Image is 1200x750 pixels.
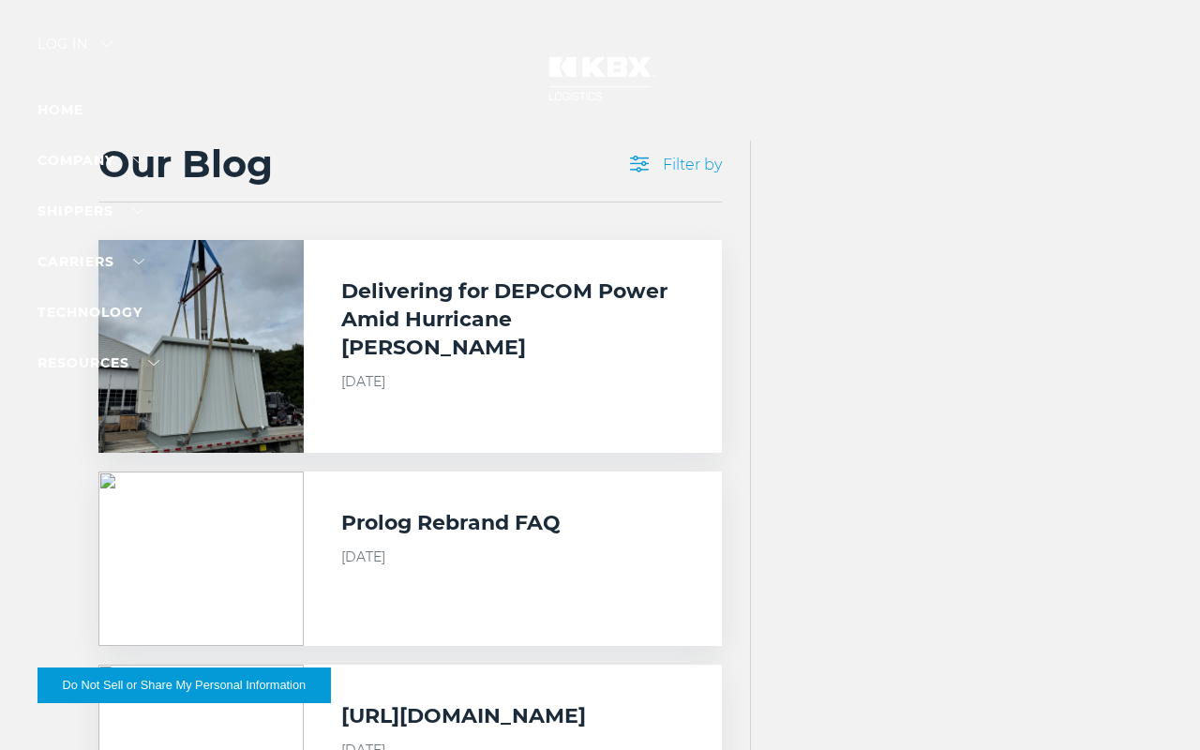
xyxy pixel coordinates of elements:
span: [DATE] [341,547,683,567]
a: Company [37,152,144,169]
h3: Delivering for DEPCOM Power Amid Hurricane [PERSON_NAME] [341,277,683,362]
img: arrow [101,41,112,47]
a: Technology [37,304,142,321]
div: Log in [37,37,112,65]
span: [DATE] [341,371,683,392]
a: Prolog Rebrand FAQ [DATE] [98,472,722,646]
a: RESOURCES [37,354,159,371]
h3: Prolog Rebrand FAQ [341,509,561,537]
a: Home [37,101,83,118]
img: filter [630,156,649,172]
span: Filter by [630,156,722,173]
a: Carriers [37,253,144,270]
iframe: Chat Widget [1106,660,1200,750]
h3: [URL][DOMAIN_NAME] [341,702,586,730]
button: Do Not Sell or Share My Personal Information [37,667,331,703]
img: Delivering for DEPCOM Amid Hurricane Milton [98,240,304,453]
img: kbx logo [530,37,670,120]
a: SHIPPERS [37,202,143,219]
a: Delivering for DEPCOM Amid Hurricane Milton Delivering for DEPCOM Power Amid Hurricane [PERSON_NA... [98,240,722,453]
